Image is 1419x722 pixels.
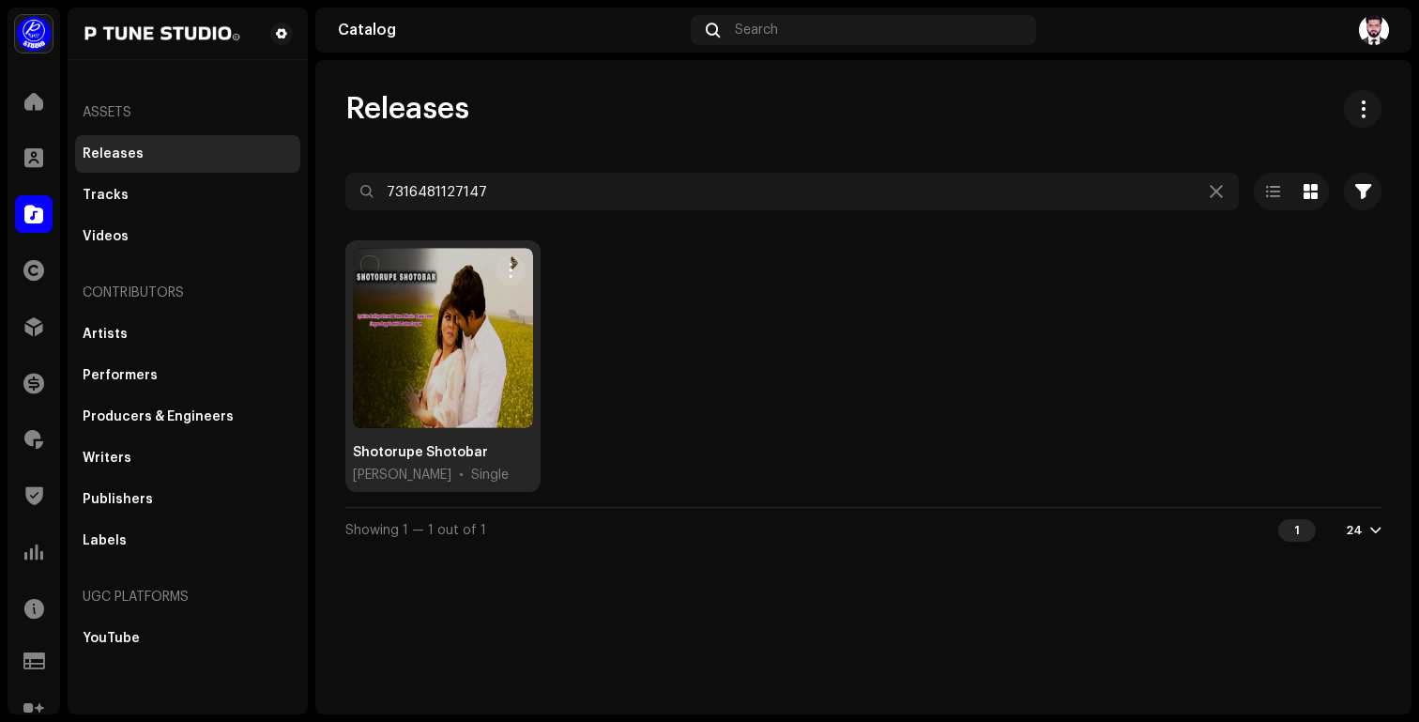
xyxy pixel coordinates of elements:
span: • [459,466,464,484]
div: Performers [83,368,158,383]
div: 1 [1278,519,1316,542]
re-m-nav-item: Labels [75,522,300,560]
re-m-nav-item: Tracks [75,177,300,214]
re-m-nav-item: Releases [75,135,300,173]
div: YouTube [83,631,140,646]
div: Producers & Engineers [83,409,234,424]
span: Search [735,23,778,38]
re-m-nav-item: Producers & Engineers [75,398,300,436]
div: Artists [83,327,128,342]
div: Releases [83,146,144,161]
div: Shotorupe Shotobar [353,443,488,462]
div: Catalog [338,23,683,38]
img: bdd245f4-092b-4985-9710-8ecba79bc074 [1359,15,1389,45]
span: Showing 1 — 1 out of 1 [345,524,486,537]
span: Releases [345,90,469,128]
re-m-nav-item: Writers [75,439,300,477]
div: Writers [83,451,131,466]
img: a1dd4b00-069a-4dd5-89ed-38fbdf7e908f [15,15,53,53]
div: 24 [1346,523,1363,538]
re-a-nav-header: UGC Platforms [75,575,300,620]
div: Labels [83,533,127,548]
div: Tracks [83,188,129,203]
div: Single [471,466,509,484]
re-m-nav-item: Publishers [75,481,300,518]
re-m-nav-item: Performers [75,357,300,394]
re-a-nav-header: Contributors [75,270,300,315]
div: Publishers [83,492,153,507]
re-a-nav-header: Assets [75,90,300,135]
re-m-nav-item: Artists [75,315,300,353]
img: 014156fc-5ea7-42a8-85d9-84b6ed52d0f4 [83,23,240,45]
div: Videos [83,229,129,244]
re-m-nav-item: Videos [75,218,300,255]
input: Search [345,173,1239,210]
span: Bappi Lahiri [353,466,451,484]
re-m-nav-item: YouTube [75,620,300,657]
